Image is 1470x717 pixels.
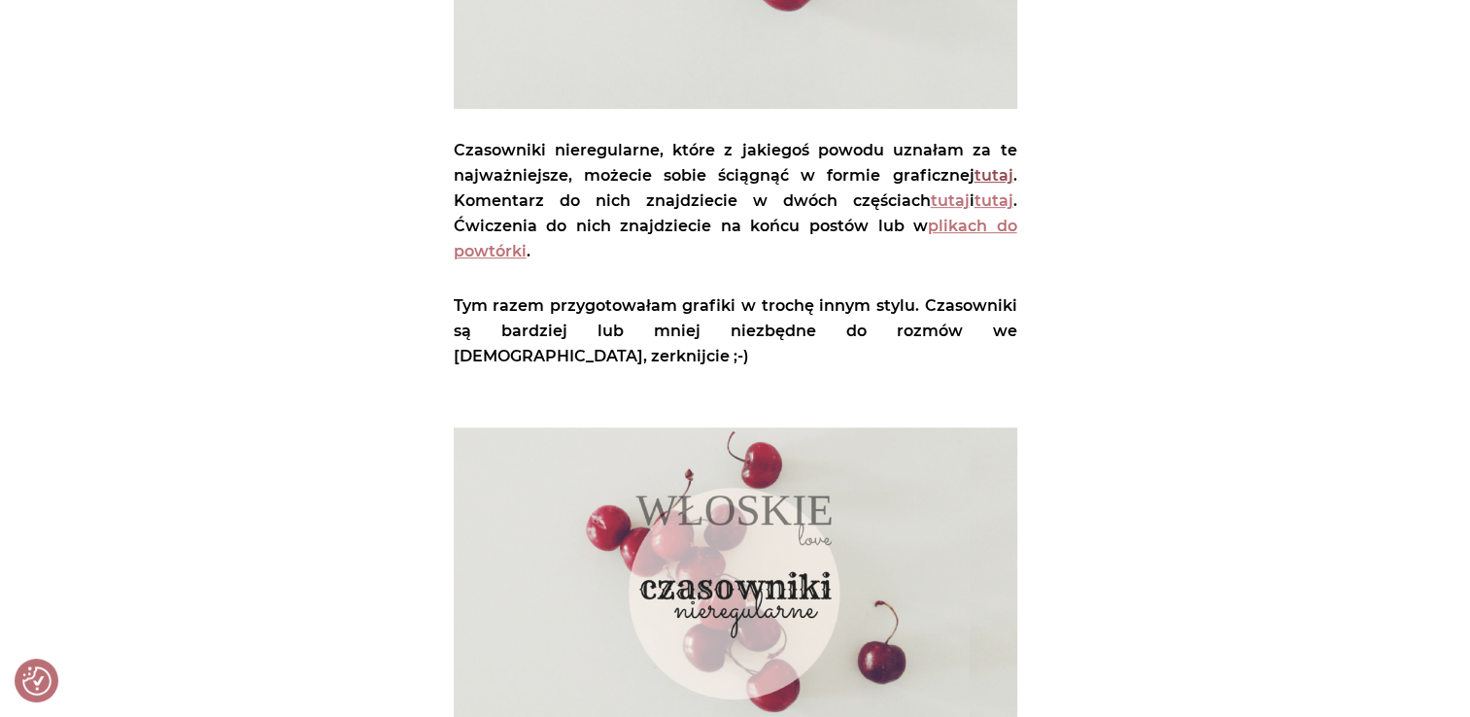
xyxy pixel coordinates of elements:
a: tutaj [931,191,970,210]
a: tutaj [974,191,1013,210]
button: Preferencje co do zgód [22,666,51,696]
a: tutaj [974,166,1013,185]
p: Czasowniki nieregularne, które z jakiegoś powodu uznałam za te najważniejsze, możecie sobie ściąg... [454,138,1017,264]
p: Tym razem przygotowałam grafiki w trochę innym stylu. Czasowniki są bardziej lub mniej niezbędne ... [454,293,1017,369]
img: Revisit consent button [22,666,51,696]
